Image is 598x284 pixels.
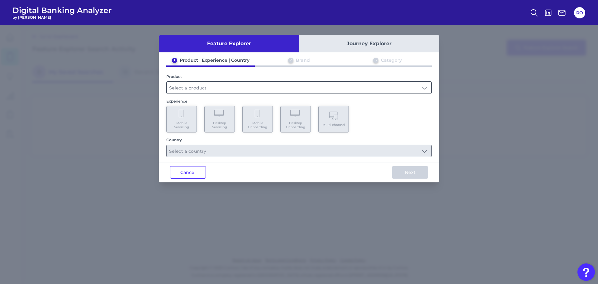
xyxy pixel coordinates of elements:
[166,106,197,132] button: Mobile Servicing
[318,106,349,132] button: Multi-channel
[381,57,402,63] div: Category
[204,106,235,132] button: Desktop Servicing
[159,35,299,52] button: Feature Explorer
[167,145,431,157] input: Select a country
[170,166,206,179] button: Cancel
[246,121,269,129] span: Mobile Onboarding
[167,82,431,94] input: Select a product
[166,99,432,103] div: Experience
[242,106,273,132] button: Mobile Onboarding
[208,121,231,129] span: Desktop Servicing
[166,137,432,142] div: Country
[577,263,595,281] button: Open Resource Center
[12,15,112,20] span: by [PERSON_NAME]
[12,6,112,15] span: Digital Banking Analyzer
[373,58,378,63] div: 3
[180,57,249,63] div: Product | Experience | Country
[322,123,345,127] span: Multi-channel
[574,7,585,18] button: RO
[299,35,439,52] button: Journey Explorer
[170,121,193,129] span: Mobile Servicing
[172,58,177,63] div: 1
[166,74,432,79] div: Product
[280,106,311,132] button: Desktop Onboarding
[288,58,293,63] div: 2
[296,57,310,63] div: Brand
[392,166,428,179] button: Next
[284,121,307,129] span: Desktop Onboarding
